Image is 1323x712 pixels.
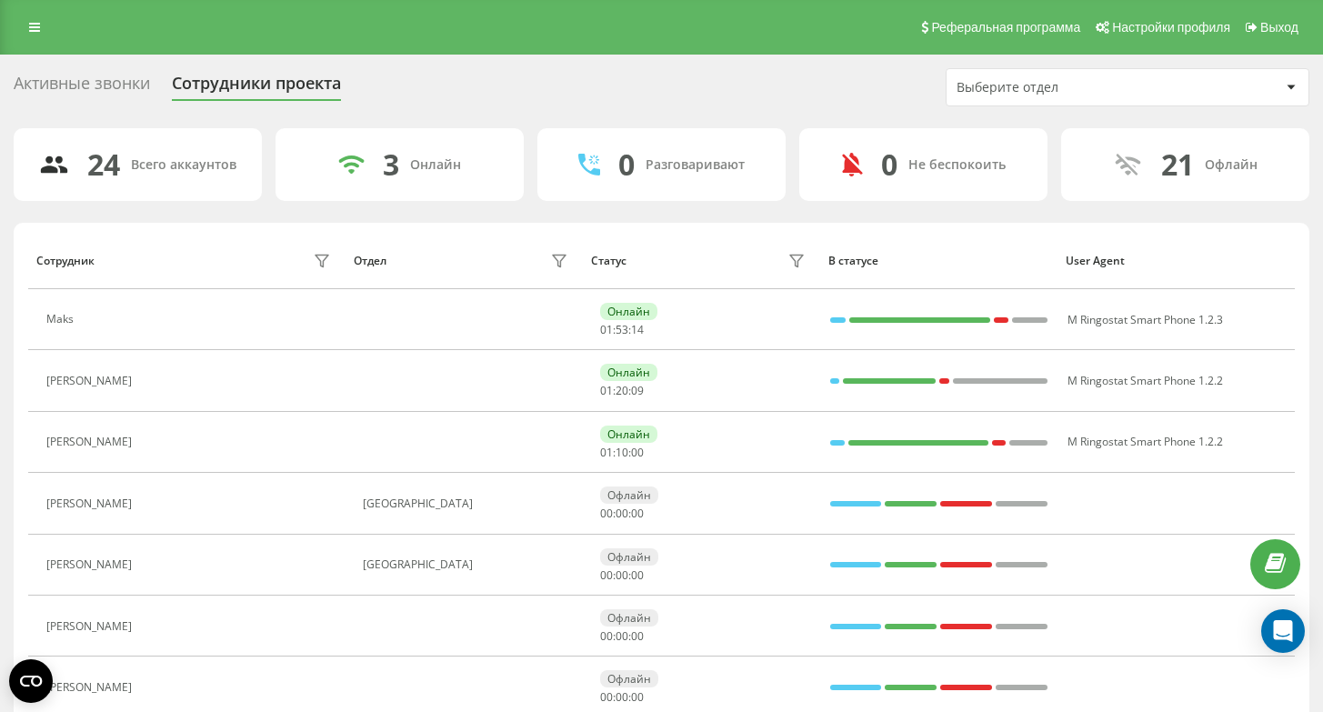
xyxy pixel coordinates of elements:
span: 00 [600,567,613,583]
div: Онлайн [600,426,657,443]
span: 00 [616,689,628,705]
span: 00 [631,445,644,460]
span: 20 [616,383,628,398]
div: [PERSON_NAME] [46,681,136,694]
span: 10 [616,445,628,460]
div: : : [600,630,644,643]
div: : : [600,507,644,520]
div: 21 [1161,147,1194,182]
div: Офлайн [1205,157,1258,173]
div: Онлайн [600,364,657,381]
span: 14 [631,322,644,337]
div: 0 [881,147,897,182]
div: Офлайн [600,486,658,504]
div: Онлайн [410,157,461,173]
div: Сотрудники проекта [172,74,341,102]
div: 0 [618,147,635,182]
span: M Ringostat Smart Phone 1.2.3 [1067,312,1223,327]
div: 24 [87,147,120,182]
div: [PERSON_NAME] [46,497,136,510]
span: Настройки профиля [1112,20,1230,35]
span: 09 [631,383,644,398]
div: Не беспокоить [908,157,1006,173]
span: 00 [631,628,644,644]
div: : : [600,691,644,704]
div: Статус [591,255,626,267]
span: 00 [600,506,613,521]
span: 53 [616,322,628,337]
span: 00 [631,567,644,583]
span: 01 [600,383,613,398]
div: Онлайн [600,303,657,320]
div: Офлайн [600,609,658,627]
span: Выход [1260,20,1298,35]
div: : : [600,446,644,459]
span: 00 [616,506,628,521]
div: Отдел [354,255,386,267]
div: Open Intercom Messenger [1261,609,1305,653]
div: В статусе [828,255,1048,267]
div: Выберите отдел [957,80,1174,95]
div: [GEOGRAPHIC_DATA] [363,497,572,510]
span: M Ringostat Smart Phone 1.2.2 [1067,434,1223,449]
span: 00 [600,628,613,644]
div: Офлайн [600,670,658,687]
button: Open CMP widget [9,659,53,703]
span: Реферальная программа [931,20,1080,35]
div: : : [600,569,644,582]
div: [PERSON_NAME] [46,620,136,633]
div: : : [600,385,644,397]
div: Офлайн [600,548,658,566]
div: User Agent [1066,255,1286,267]
div: [GEOGRAPHIC_DATA] [363,558,572,571]
span: 01 [600,445,613,460]
div: [PERSON_NAME] [46,436,136,448]
div: 3 [383,147,399,182]
span: 00 [631,689,644,705]
span: 00 [616,628,628,644]
div: Всего аккаунтов [131,157,236,173]
div: Maks [46,313,78,326]
div: Сотрудник [36,255,95,267]
span: 00 [616,567,628,583]
span: 00 [631,506,644,521]
div: [PERSON_NAME] [46,375,136,387]
div: : : [600,324,644,336]
span: 01 [600,322,613,337]
div: [PERSON_NAME] [46,558,136,571]
div: Разговаривают [646,157,745,173]
span: M Ringostat Smart Phone 1.2.2 [1067,373,1223,388]
div: Активные звонки [14,74,150,102]
span: 00 [600,689,613,705]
